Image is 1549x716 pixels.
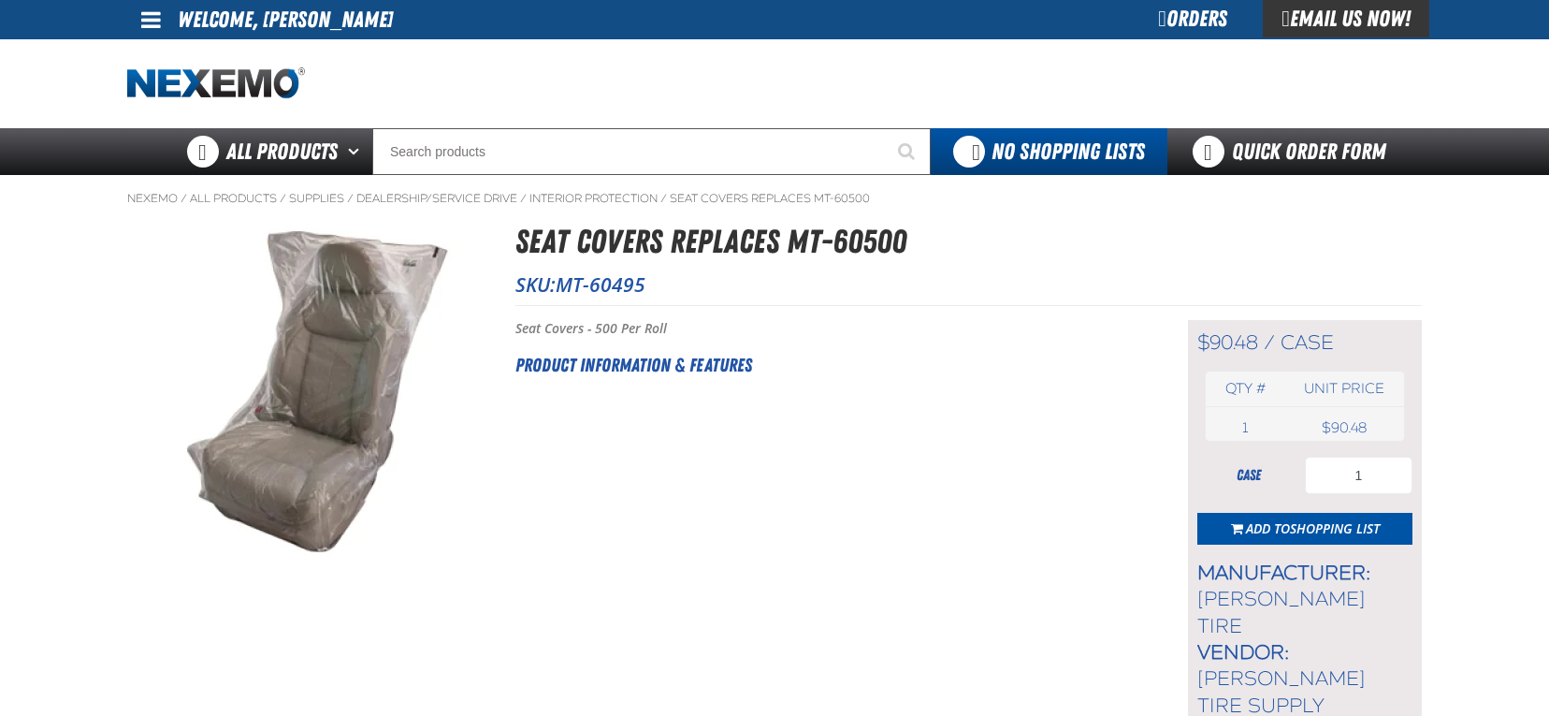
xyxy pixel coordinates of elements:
[1285,415,1404,441] td: $90.48
[356,191,517,206] a: Dealership/Service drive
[181,191,187,206] span: /
[1197,639,1289,665] span: Vendor:
[1197,587,1366,637] span: [PERSON_NAME] Tire
[529,191,658,206] a: Interior Protection
[660,191,667,206] span: /
[556,271,645,298] span: MT-60495
[1197,465,1300,486] div: case
[884,128,931,175] button: Start Searching
[515,271,1422,298] p: SKU:
[1281,330,1334,355] span: case
[1305,457,1412,494] input: Product Quantity
[1197,513,1412,545] button: Add toShopping List
[1285,372,1404,406] th: Unit price
[670,191,870,206] a: Seat Covers replaces mt-60500
[280,191,286,206] span: /
[515,217,1422,267] h1: Seat Covers replaces mt-60500
[289,191,344,206] a: Supplies
[1167,128,1421,175] a: Quick Order Form
[128,217,482,571] img: Seat Covers replaces mt-60500
[1242,419,1248,436] span: 1
[1246,519,1380,537] span: Add to
[1197,330,1258,355] span: $90.48
[226,135,338,168] span: All Products
[515,320,1141,338] p: Seat Covers - 500 Per Roll
[127,67,305,100] img: Nexemo logo
[1290,519,1380,537] span: Shopping List
[1264,330,1275,355] span: /
[190,191,277,206] a: All Products
[520,191,527,206] span: /
[127,191,178,206] a: Nexemo
[127,67,305,100] a: Home
[1206,372,1285,406] th: Qty #
[992,139,1145,165] span: No Shopping Lists
[931,128,1167,175] button: You do not have available Shopping Lists. Open to Create a New List
[347,191,354,206] span: /
[515,351,1141,379] h2: Product Information & Features
[372,128,931,175] input: Search
[341,128,372,175] button: Open All Products pages
[1197,560,1370,586] span: Manufacturer:
[127,191,1422,206] nav: Breadcrumbs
